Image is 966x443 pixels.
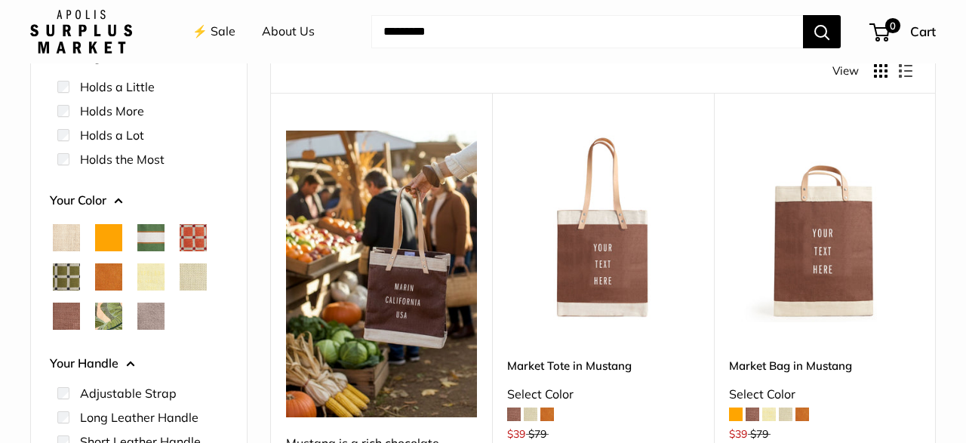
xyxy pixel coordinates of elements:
span: View [832,60,859,82]
span: $79 [750,427,768,441]
img: Mustang is a rich chocolate mousse brown — an earthy, grounding hue made for crisp air and slow a... [286,131,477,417]
span: Cart [910,23,936,39]
button: Daisy [137,263,165,291]
button: Your Handle [50,352,228,375]
div: Select Color [729,383,920,406]
a: ⚡️ Sale [192,20,235,43]
button: Chenille Window Sage [53,263,80,291]
label: Adjustable Strap [80,384,177,402]
button: Taupe [137,303,165,330]
button: Your Color [50,189,228,212]
a: Market Bag in Mustang [729,357,920,374]
label: Long Leather Handle [80,408,198,426]
button: Court Green [137,224,165,251]
span: 0 [885,18,900,33]
button: Display products as list [899,64,912,78]
img: Apolis: Surplus Market [30,10,132,54]
a: Market Tote in MustangMarket Tote in Mustang [507,131,698,321]
button: Search [803,15,841,48]
button: Natural [53,224,80,251]
label: Holds a Little [80,78,155,96]
a: 0 Cart [871,20,936,44]
button: Mint Sorbet [180,263,207,291]
a: Market Bag in MustangMarket Bag in Mustang [729,131,920,321]
button: Cognac [95,263,122,291]
a: Market Tote in Mustang [507,357,698,374]
span: $39 [507,427,525,441]
button: Orange [95,224,122,251]
button: Chenille Window Brick [180,224,207,251]
span: $39 [729,427,747,441]
label: Holds the Most [80,150,165,168]
span: $79 [528,427,546,441]
button: Mustang [53,303,80,330]
div: Select Color [507,383,698,406]
img: Market Tote in Mustang [507,131,698,321]
img: Market Bag in Mustang [729,131,920,321]
label: Holds More [80,102,144,120]
a: About Us [262,20,315,43]
button: Display products as grid [874,64,888,78]
label: Holds a Lot [80,126,144,144]
input: Search... [371,15,803,48]
button: Palm Leaf [95,303,122,330]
